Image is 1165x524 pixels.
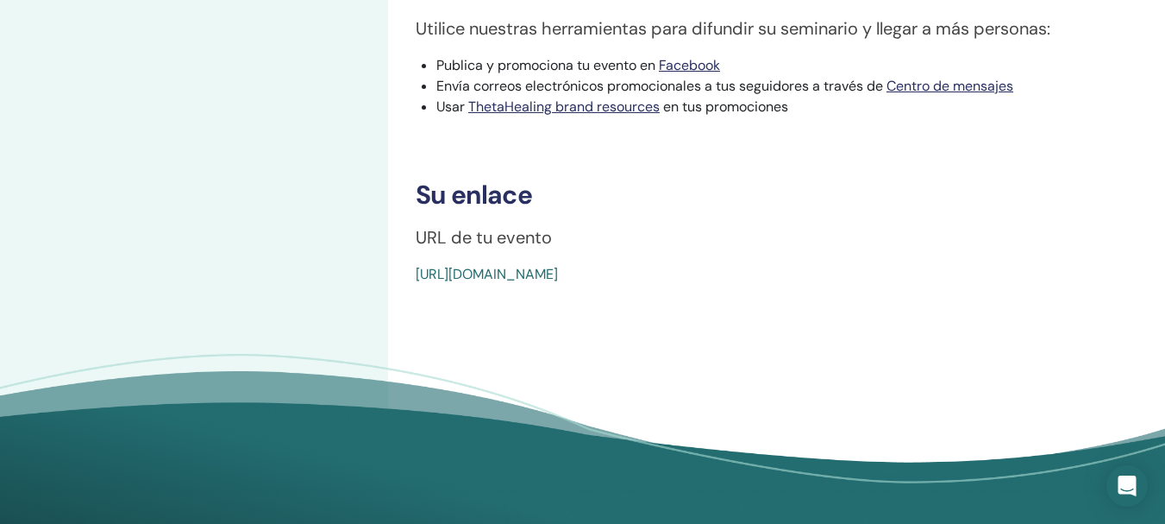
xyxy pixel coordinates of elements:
a: ThetaHealing brand resources [468,98,660,116]
li: Envía correos electrónicos promocionales a tus seguidores a través de [436,76,1137,97]
div: Open Intercom Messenger [1106,465,1148,507]
a: Facebook [659,56,720,74]
a: Centro de mensajes [886,77,1013,95]
li: Publica y promociona tu evento en [436,55,1137,76]
h3: Su enlace [416,180,1137,211]
li: Usar en tus promociones [436,97,1137,117]
p: URL de tu evento [416,224,1137,250]
p: Utilice nuestras herramientas para difundir su seminario y llegar a más personas: [416,16,1137,41]
a: [URL][DOMAIN_NAME] [416,265,558,283]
